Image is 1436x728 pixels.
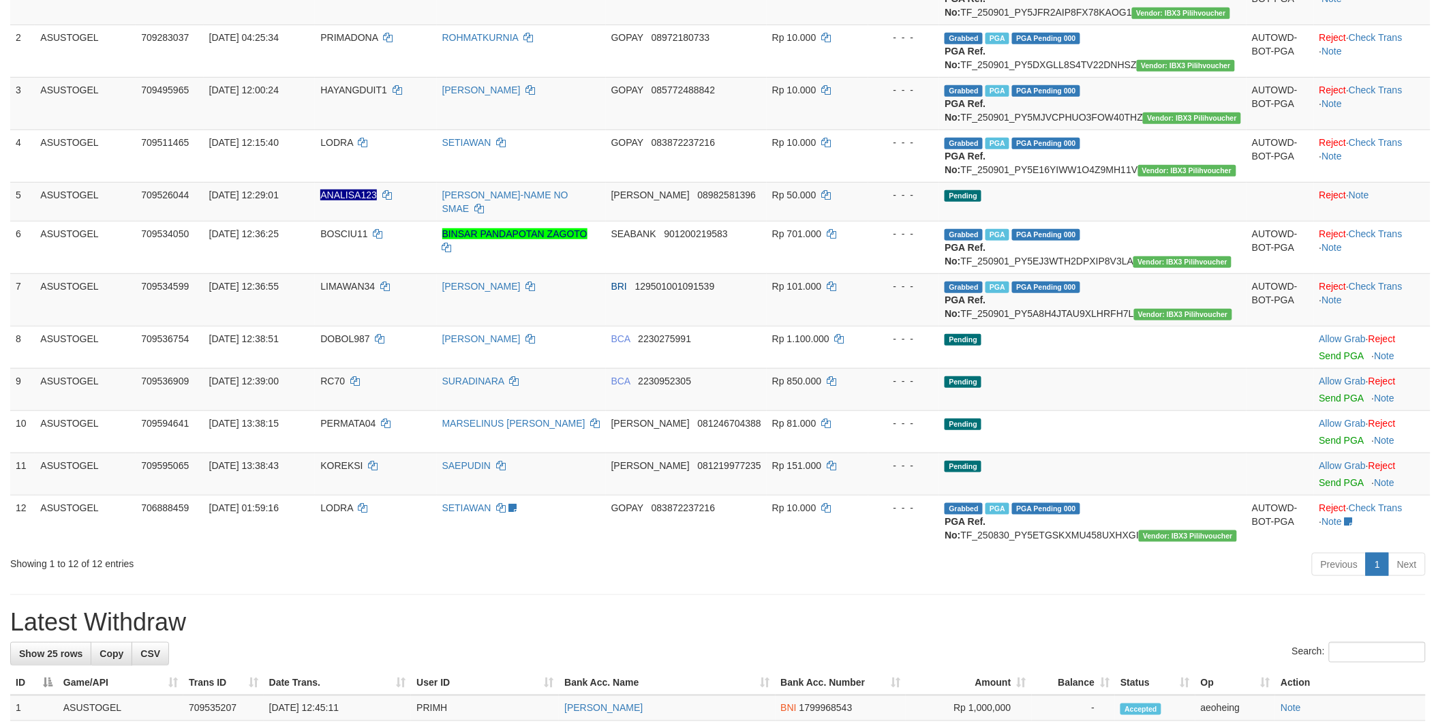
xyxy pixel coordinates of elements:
b: PGA Ref. No: [945,294,986,319]
span: Copy [100,648,123,659]
th: Action [1275,670,1426,695]
a: ROHMATKURNIA [442,32,519,43]
a: SAEPUDIN [442,460,491,471]
span: Grabbed [945,282,983,293]
th: User ID: activate to sort column ascending [411,670,559,695]
span: Copy 081219977235 to clipboard [698,460,761,471]
a: Note [1322,242,1343,253]
a: Check Trans [1349,137,1403,148]
span: PGA Pending [1012,33,1080,44]
a: Note [1322,516,1343,527]
span: GOPAY [611,502,643,513]
span: PERMATA04 [320,418,376,429]
td: ASUSTOGEL [35,368,136,410]
td: ASUSTOGEL [35,326,136,368]
span: Rp 10.000 [772,137,816,148]
span: [DATE] 13:38:43 [209,460,279,471]
th: Op: activate to sort column ascending [1195,670,1276,695]
b: PGA Ref. No: [945,242,986,267]
span: Rp 10.000 [772,32,816,43]
span: Vendor URL: https://payment5.1velocity.biz [1143,112,1241,124]
td: · · [1314,221,1431,273]
td: AUTOWD-BOT-PGA [1247,130,1314,182]
td: ASUSTOGEL [35,495,136,547]
th: Status: activate to sort column ascending [1115,670,1195,695]
a: Note [1322,46,1343,57]
span: · [1319,460,1369,471]
th: Bank Acc. Name: activate to sort column ascending [559,670,775,695]
td: ASUSTOGEL [35,453,136,495]
span: · [1319,333,1369,344]
span: Vendor URL: https://payment5.1velocity.biz [1137,60,1235,72]
span: Rp 850.000 [772,376,821,386]
h1: Latest Withdraw [10,609,1426,636]
a: [PERSON_NAME] [442,281,521,292]
td: TF_250901_PY5A8H4JTAU9XLHRFH7L [939,273,1247,326]
span: Rp 701.000 [772,228,821,239]
div: - - - [874,459,934,472]
a: Reject [1319,189,1347,200]
td: AUTOWD-BOT-PGA [1247,273,1314,326]
td: 7 [10,273,35,326]
span: Rp 101.000 [772,281,821,292]
a: Note [1322,151,1343,162]
a: Note [1375,435,1395,446]
span: [DATE] 01:59:16 [209,502,279,513]
span: [DATE] 12:36:55 [209,281,279,292]
span: [DATE] 12:39:00 [209,376,279,386]
a: Check Trans [1349,502,1403,513]
div: - - - [874,279,934,293]
span: Copy 1799968543 to clipboard [799,703,853,714]
a: Allow Grab [1319,460,1366,471]
span: Rp 50.000 [772,189,816,200]
span: 709534050 [141,228,189,239]
span: BRI [611,281,627,292]
span: Vendor URL: https://payment5.1velocity.biz [1139,530,1237,542]
span: Rp 1.100.000 [772,333,829,344]
span: BCA [611,333,630,344]
td: ASUSTOGEL [58,695,183,721]
span: Vendor URL: https://payment5.1velocity.biz [1132,7,1230,19]
td: · · [1314,273,1431,326]
span: Marked by aeoheing [986,85,1009,97]
span: Copy 901200219583 to clipboard [664,228,728,239]
td: 5 [10,182,35,221]
td: · · [1314,77,1431,130]
span: Copy 083872237216 to clipboard [652,502,715,513]
span: Copy 129501001091539 to clipboard [635,281,715,292]
div: - - - [874,501,934,515]
span: 709534599 [141,281,189,292]
span: GOPAY [611,137,643,148]
input: Search: [1329,642,1426,663]
span: BOSCIU11 [320,228,367,239]
span: 709511465 [141,137,189,148]
th: Balance: activate to sort column ascending [1032,670,1116,695]
span: · [1319,376,1369,386]
td: 1 [10,695,58,721]
a: Reject [1319,281,1347,292]
td: ASUSTOGEL [35,221,136,273]
a: [PERSON_NAME]-NAME NO SMAE [442,189,568,214]
a: Allow Grab [1319,333,1366,344]
a: Allow Grab [1319,376,1366,386]
td: 10 [10,410,35,453]
span: LODRA [320,502,352,513]
span: RC70 [320,376,345,386]
td: AUTOWD-BOT-PGA [1247,221,1314,273]
span: Marked by aeobayu [986,33,1009,44]
th: ID: activate to sort column descending [10,670,58,695]
a: Note [1375,477,1395,488]
span: [PERSON_NAME] [611,189,690,200]
span: · [1319,418,1369,429]
td: · [1314,410,1431,453]
td: 4 [10,130,35,182]
span: Marked by aeoheing [986,229,1009,241]
span: PGA Pending [1012,138,1080,149]
span: Copy 081246704388 to clipboard [698,418,761,429]
span: BNI [781,703,797,714]
span: Show 25 rows [19,648,82,659]
a: Check Trans [1349,32,1403,43]
span: 709495965 [141,85,189,95]
a: Reject [1319,137,1347,148]
a: Next [1388,553,1426,576]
